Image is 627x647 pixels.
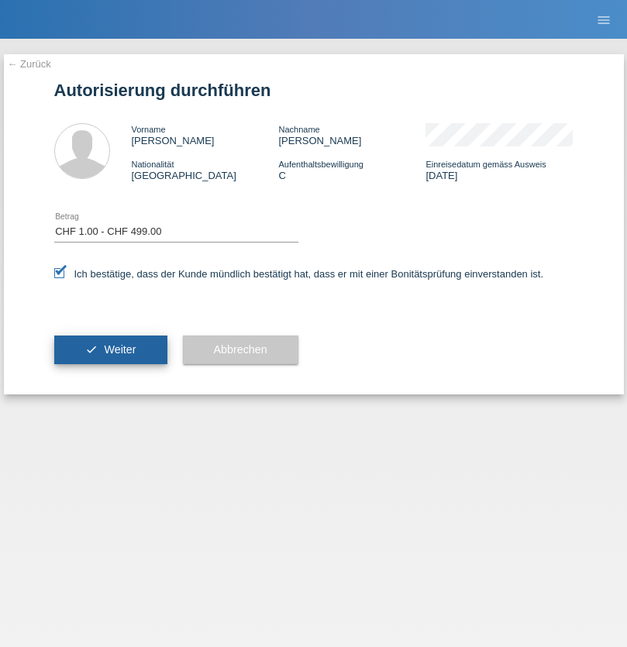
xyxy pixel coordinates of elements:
[132,160,174,169] span: Nationalität
[85,343,98,356] i: check
[425,158,573,181] div: [DATE]
[278,160,363,169] span: Aufenthaltsbewilligung
[425,160,546,169] span: Einreisedatum gemäss Ausweis
[278,125,319,134] span: Nachname
[104,343,136,356] span: Weiter
[132,158,279,181] div: [GEOGRAPHIC_DATA]
[183,336,298,365] button: Abbrechen
[54,81,574,100] h1: Autorisierung durchführen
[54,268,544,280] label: Ich bestätige, dass der Kunde mündlich bestätigt hat, dass er mit einer Bonitätsprüfung einversta...
[596,12,611,28] i: menu
[132,123,279,146] div: [PERSON_NAME]
[588,15,619,24] a: menu
[278,123,425,146] div: [PERSON_NAME]
[54,336,167,365] button: check Weiter
[132,125,166,134] span: Vorname
[214,343,267,356] span: Abbrechen
[278,158,425,181] div: C
[8,58,51,70] a: ← Zurück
